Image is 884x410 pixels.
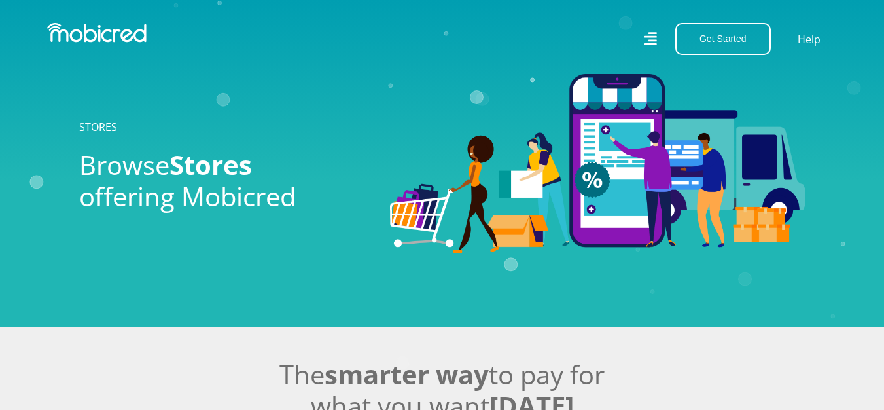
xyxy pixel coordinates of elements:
button: Get Started [675,23,771,55]
a: STORES [79,120,117,134]
img: Stores [390,74,805,253]
img: Mobicred [47,23,147,43]
a: Help [797,31,821,48]
span: smarter way [325,356,489,392]
span: Stores [169,147,252,183]
h2: Browse offering Mobicred [79,149,370,212]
